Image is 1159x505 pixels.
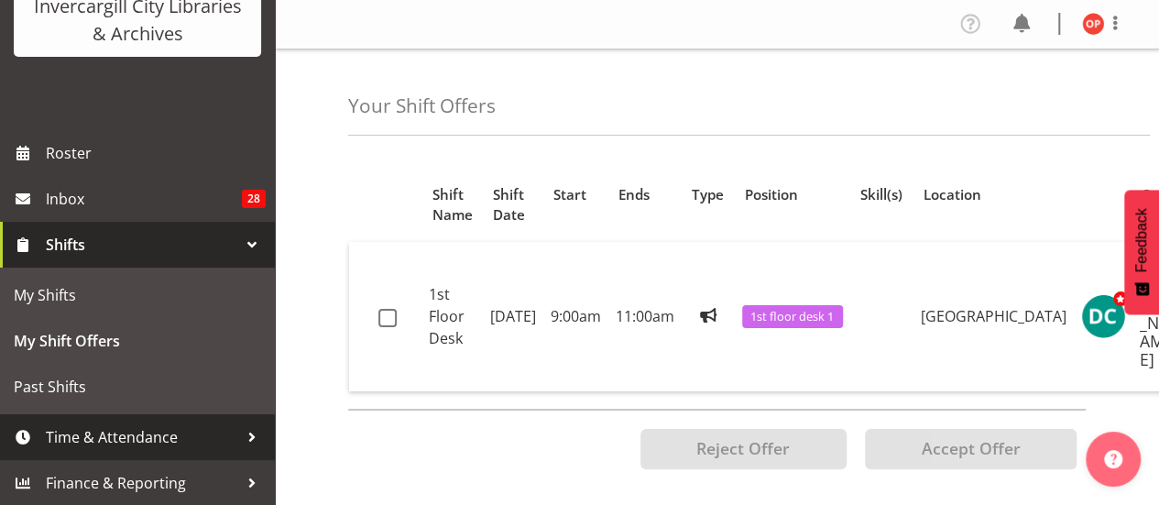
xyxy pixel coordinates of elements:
span: Inbox [46,185,242,213]
a: My Shifts [5,272,270,318]
td: [DATE] [483,242,543,391]
a: Past Shifts [5,364,270,410]
span: My Shifts [14,281,261,309]
span: Shift Name [432,184,472,226]
img: oshadha-perera11685.jpg [1082,13,1104,35]
span: Location [924,184,981,205]
span: Shift Date [493,184,532,226]
td: 1st Floor Desk [421,242,483,391]
span: Reject Offer [696,437,790,459]
h4: Your Shift Offers [348,95,496,116]
span: Start [553,184,586,205]
img: donald-cunningham11616.jpg [1081,294,1125,338]
span: Shifts [46,231,238,258]
span: Position [745,184,798,205]
span: Roster [46,139,266,167]
button: Reject Offer [640,429,847,469]
span: Ends [618,184,650,205]
span: Skill(s) [860,184,902,205]
span: Finance & Reporting [46,469,238,497]
span: Past Shifts [14,373,261,401]
span: My Shift Offers [14,327,261,355]
span: Accept Offer [921,437,1020,459]
button: Feedback - Show survey [1124,190,1159,314]
button: Accept Offer [865,429,1077,469]
span: Feedback [1133,208,1150,272]
span: Type [692,184,724,205]
span: 28 [242,190,266,208]
span: 1st floor desk 1 [750,308,834,325]
span: Time & Attendance [46,423,238,451]
td: 11:00am [608,242,682,391]
td: 9:00am [543,242,608,391]
a: My Shift Offers [5,318,270,364]
td: [GEOGRAPHIC_DATA] [913,242,1074,391]
img: help-xxl-2.png [1104,450,1122,468]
